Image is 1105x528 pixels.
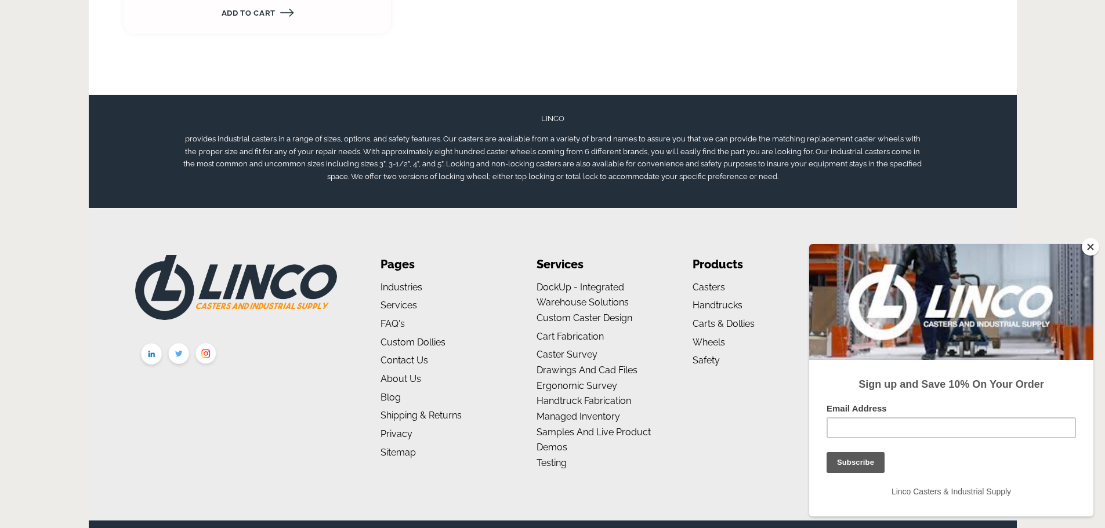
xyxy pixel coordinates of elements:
p: provides industrial casters in a range of sizes, options, and safety features. Our casters are av... [182,133,924,183]
li: Pages [381,255,502,274]
a: Services [381,300,417,311]
a: Cart Fabrication [537,331,604,342]
img: twitter.png [165,341,193,369]
strong: Sign up and Save 10% On Your Order [49,134,234,146]
a: Safety [693,355,720,366]
li: Products [693,255,814,274]
a: Wheels [693,337,725,348]
a: Blog [381,392,401,403]
img: LINCO CASTERS & INDUSTRIAL SUPPLY [135,255,337,320]
a: Industries [381,282,422,293]
a: Shipping & Returns [381,410,462,421]
span: Linco Casters & Industrial Supply [82,243,202,252]
a: Handtrucks [693,300,742,311]
a: Add to Cart [133,2,365,24]
a: DockUp - Integrated Warehouse Solutions [537,282,629,308]
a: Sitemap [381,447,416,458]
a: Testing [537,457,567,468]
a: Carts & Dollies [693,318,755,329]
a: Caster Survey [537,349,597,360]
a: Ergonomic Survey [537,380,617,391]
a: Drawings and Cad Files [537,365,637,376]
a: Custom Dollies [381,337,445,348]
a: Casters [693,282,725,293]
span: Add to Cart [222,9,276,17]
a: Custom Caster Design [537,312,632,323]
button: Close [1082,238,1099,256]
span: LINCO [541,114,564,123]
li: Services [537,255,658,274]
a: FAQ's [381,318,405,329]
img: instagram.png [193,341,220,369]
input: Subscribe [17,208,75,229]
a: Privacy [381,428,412,439]
a: Managed Inventory [537,411,620,422]
img: linkedin.png [138,341,165,370]
a: Samples and Live Product Demos [537,427,651,453]
label: Email Address [17,159,267,173]
a: Handtruck Fabrication [537,395,631,406]
a: Contact Us [381,355,428,366]
a: About us [381,373,421,384]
